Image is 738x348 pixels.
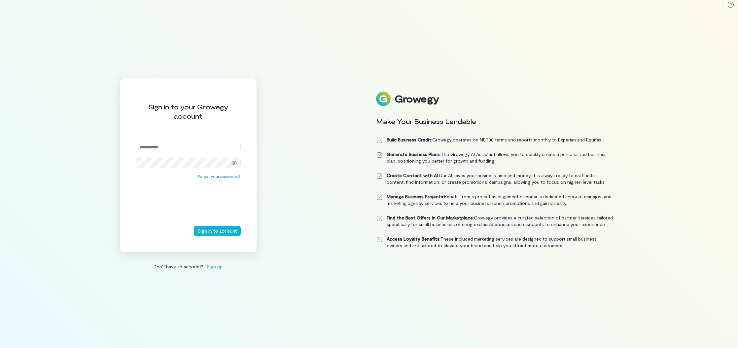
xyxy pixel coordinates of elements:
[376,193,613,207] li: Benefit from a project management calendar, a dedicated account manager, and marketing agency ser...
[198,174,241,179] button: Forgot your password?
[194,226,241,236] button: Sign in to account
[387,173,439,178] strong: Create Content with AI:
[387,194,444,199] strong: Manage Business Projects:
[387,137,432,142] strong: Build Business Credit:
[376,117,613,126] div: Make Your Business Lendable
[387,151,441,157] strong: Generate Business Plans:
[376,214,613,228] li: Growegy provides a curated selection of partner services tailored specifically for small business...
[207,263,223,270] span: Sign up
[376,172,613,185] li: Our AI saves your business time and money. It is always ready to draft initial content, find info...
[387,236,440,242] strong: Access Loyalty Benefits:
[120,263,257,270] div: Don’t have an account?
[395,93,439,104] div: Growegy
[376,236,613,249] li: These included marketing services are designed to support small business owners and are tailored ...
[136,102,241,121] div: Sign in to your Growegy account
[376,92,391,106] img: Logo
[387,215,474,220] strong: Find the Best Offers in Our Marketplace:
[376,151,613,164] li: The Growegy AI Assistant allows you to quickly create a personalized business plan, positioning y...
[376,136,613,143] li: Growegy operates on NET30 terms and reports monthly to Experian and Equifax.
